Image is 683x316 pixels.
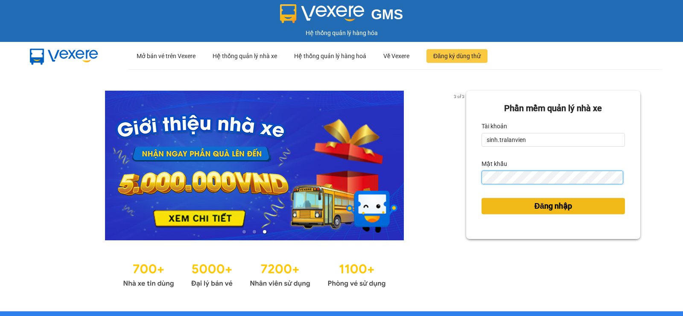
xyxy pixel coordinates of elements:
span: GMS [371,6,403,22]
input: Mật khẩu [482,171,623,184]
img: logo 2 [280,4,365,23]
img: Statistics.png [123,257,386,290]
div: Hệ thống quản lý hàng hóa [2,28,681,38]
div: Về Vexere [383,42,409,70]
p: 3 of 3 [451,91,466,102]
li: slide item 3 [263,230,266,233]
button: next slide / item [454,91,466,240]
li: slide item 1 [242,230,246,233]
div: Mở bán vé trên Vexere [137,42,196,70]
span: Đăng ký dùng thử [433,51,481,61]
li: slide item 2 [253,230,256,233]
label: Mật khẩu [482,157,507,171]
a: GMS [280,13,403,20]
button: Đăng nhập [482,198,625,214]
label: Tài khoản [482,119,507,133]
span: Đăng nhập [534,200,572,212]
div: Hệ thống quản lý nhà xe [213,42,277,70]
button: Đăng ký dùng thử [426,49,487,63]
div: Hệ thống quản lý hàng hoá [294,42,366,70]
img: mbUUG5Q.png [21,42,107,70]
input: Tài khoản [482,133,625,147]
div: Phần mềm quản lý nhà xe [482,102,625,115]
button: previous slide / item [43,91,55,240]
